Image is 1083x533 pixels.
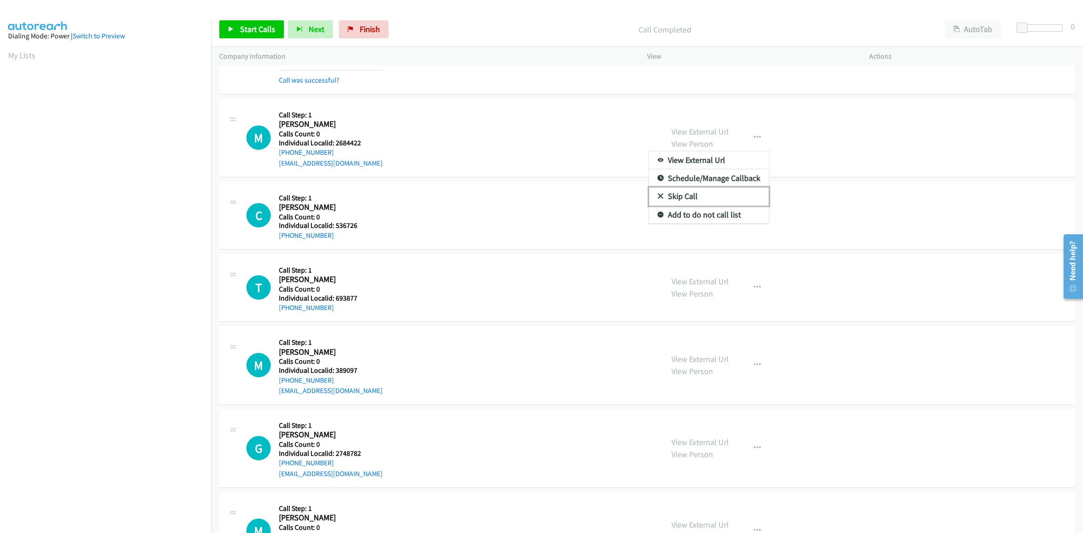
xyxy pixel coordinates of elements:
[8,70,211,498] iframe: Dialpad
[649,206,769,224] a: Add to do not call list
[73,32,125,40] a: Switch to Preview
[246,275,271,300] div: The call is yet to be attempted
[1057,231,1083,302] iframe: Resource Center
[8,50,35,60] a: My Lists
[246,275,271,300] h1: T
[649,187,769,205] a: Skip Call
[649,169,769,187] a: Schedule/Manage Callback
[246,203,271,227] h1: C
[246,436,271,460] h1: G
[8,31,203,42] div: Dialing Mode: Power |
[246,436,271,460] div: The call is yet to be attempted
[246,353,271,377] h1: M
[649,151,769,169] a: View External Url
